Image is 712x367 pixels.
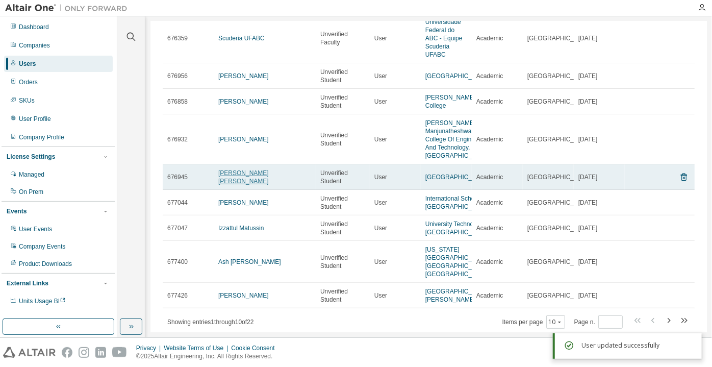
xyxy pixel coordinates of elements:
a: Universidade Federal do ABC - Equipe Scuderia UFABC [425,18,463,58]
div: Privacy [136,344,164,352]
div: Users [19,60,36,68]
span: 677400 [167,258,188,266]
span: Academic [476,199,503,207]
div: User Events [19,225,52,233]
span: Academic [476,258,503,266]
a: [PERSON_NAME] [218,199,269,206]
span: Unverified Student [320,287,365,304]
span: User [374,97,387,106]
a: [PERSON_NAME] [218,292,269,299]
span: Unverified Student [320,131,365,148]
span: User [374,34,387,42]
span: Showing entries 1 through 10 of 22 [167,319,254,326]
a: Izzattul Matussin [218,225,264,232]
span: 676945 [167,173,188,181]
span: 677047 [167,224,188,232]
span: [DATE] [578,173,598,181]
a: [PERSON_NAME] Manjunatheshwara College Of Engineering And Technology, [GEOGRAPHIC_DATA] [425,119,489,159]
a: International School of [GEOGRAPHIC_DATA] [425,195,489,210]
span: [GEOGRAPHIC_DATA] [527,224,591,232]
a: [GEOGRAPHIC_DATA][PERSON_NAME] [425,288,489,303]
div: Company Profile [19,133,64,141]
span: Academic [476,173,503,181]
button: 10 [549,318,563,326]
span: [GEOGRAPHIC_DATA] [527,199,591,207]
span: Academic [476,224,503,232]
span: User [374,173,387,181]
div: License Settings [7,153,55,161]
span: 676956 [167,72,188,80]
span: [GEOGRAPHIC_DATA] [527,97,591,106]
a: Scuderia UFABC [218,35,265,42]
span: [GEOGRAPHIC_DATA] [527,34,591,42]
span: 677044 [167,199,188,207]
p: © 2025 Altair Engineering, Inc. All Rights Reserved. [136,352,281,361]
span: User [374,135,387,143]
div: Website Terms of Use [164,344,231,352]
div: Companies [19,41,50,50]
span: Unverified Student [320,68,365,84]
span: [DATE] [578,258,598,266]
span: Unverified Student [320,194,365,211]
div: User Profile [19,115,51,123]
span: Units Usage BI [19,298,66,305]
span: Academic [476,97,503,106]
img: instagram.svg [79,347,89,358]
span: Academic [476,72,503,80]
span: Academic [476,291,503,300]
div: On Prem [19,188,43,196]
span: [GEOGRAPHIC_DATA] [527,135,591,143]
a: [PERSON_NAME] [218,136,269,143]
a: [PERSON_NAME] [218,98,269,105]
span: User [374,224,387,232]
a: [GEOGRAPHIC_DATA] [425,174,489,181]
span: 676359 [167,34,188,42]
div: External Links [7,279,48,287]
div: SKUs [19,96,35,105]
span: [DATE] [578,291,598,300]
a: [GEOGRAPHIC_DATA] [425,72,489,80]
div: Orders [19,78,38,86]
span: Academic [476,34,503,42]
span: [DATE] [578,34,598,42]
img: linkedin.svg [95,347,106,358]
span: User [374,258,387,266]
div: Cookie Consent [231,344,281,352]
div: Dashboard [19,23,49,31]
span: [DATE] [578,97,598,106]
span: [GEOGRAPHIC_DATA] [527,291,591,300]
span: [DATE] [578,224,598,232]
span: Unverified Faculty [320,30,365,46]
span: [DATE] [578,135,598,143]
span: Unverified Student [320,169,365,185]
div: Managed [19,170,44,179]
div: Product Downloads [19,260,72,268]
span: User [374,72,387,80]
span: [DATE] [578,72,598,80]
span: User [374,291,387,300]
a: [PERSON_NAME] [218,72,269,80]
span: [DATE] [578,199,598,207]
div: User updated successfully [581,339,694,352]
span: Unverified Student [320,220,365,236]
img: facebook.svg [62,347,72,358]
span: [GEOGRAPHIC_DATA] [527,258,591,266]
a: [US_STATE][GEOGRAPHIC_DATA] [GEOGRAPHIC_DATA] [GEOGRAPHIC_DATA] [425,246,489,278]
span: Items per page [502,315,565,329]
span: [GEOGRAPHIC_DATA] [527,72,591,80]
span: Academic [476,135,503,143]
img: Altair One [5,3,133,13]
span: 676858 [167,97,188,106]
img: youtube.svg [112,347,127,358]
a: [PERSON_NAME] College [425,94,476,109]
a: [PERSON_NAME] [PERSON_NAME] [218,169,269,185]
span: Unverified Student [320,93,365,110]
span: Page n. [574,315,623,329]
span: 677426 [167,291,188,300]
a: Ash [PERSON_NAME] [218,258,281,265]
div: Company Events [19,242,65,251]
span: [GEOGRAPHIC_DATA] [527,173,591,181]
div: Events [7,207,27,215]
img: altair_logo.svg [3,347,56,358]
a: University Technology [GEOGRAPHIC_DATA] [425,221,489,236]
